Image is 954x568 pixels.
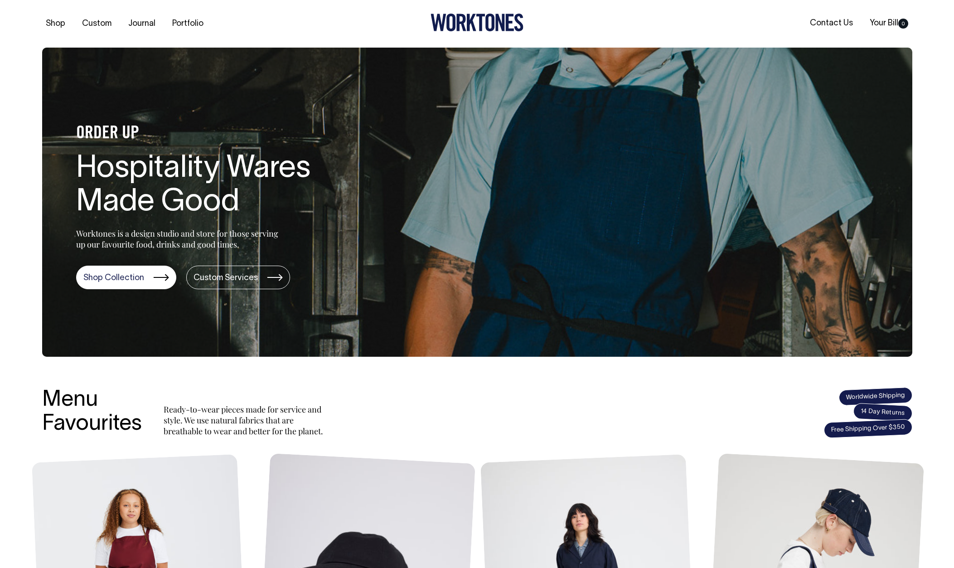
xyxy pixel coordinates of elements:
[76,152,366,220] h1: Hospitality Wares Made Good
[42,388,142,437] h3: Menu Favourites
[76,266,176,289] a: Shop Collection
[164,404,327,437] p: Ready-to-wear pieces made for service and style. We use natural fabrics that are breathable to we...
[866,16,912,31] a: Your Bill0
[806,16,857,31] a: Contact Us
[125,16,159,31] a: Journal
[42,16,69,31] a: Shop
[823,419,912,438] span: Free Shipping Over $350
[76,124,366,143] h4: ORDER UP
[76,228,282,250] p: Worktones is a design studio and store for those serving up our favourite food, drinks and good t...
[169,16,207,31] a: Portfolio
[898,19,908,29] span: 0
[78,16,115,31] a: Custom
[186,266,290,289] a: Custom Services
[838,387,912,406] span: Worldwide Shipping
[853,403,913,422] span: 14 Day Returns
